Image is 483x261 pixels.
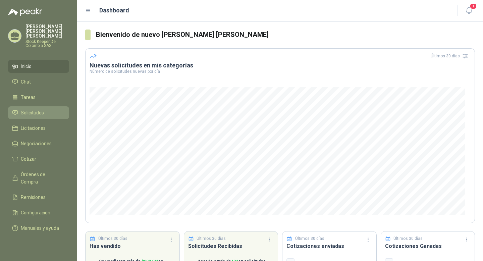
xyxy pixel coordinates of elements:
[21,224,59,232] span: Manuales y ayuda
[385,242,471,250] h3: Cotizaciones Ganadas
[8,168,69,188] a: Órdenes de Compra
[96,30,475,40] h3: Bienvenido de nuevo [PERSON_NAME] [PERSON_NAME]
[21,171,63,186] span: Órdenes de Compra
[21,94,36,101] span: Tareas
[8,122,69,135] a: Licitaciones
[463,5,475,17] button: 1
[21,140,52,147] span: Negociaciones
[8,206,69,219] a: Configuración
[21,194,46,201] span: Remisiones
[8,60,69,73] a: Inicio
[8,191,69,204] a: Remisiones
[286,242,372,250] h3: Cotizaciones enviadas
[21,109,44,116] span: Solicitudes
[98,236,127,242] p: Últimos 30 días
[21,78,31,86] span: Chat
[25,24,69,38] p: [PERSON_NAME] [PERSON_NAME] [PERSON_NAME]
[8,153,69,165] a: Cotizar
[21,209,50,216] span: Configuración
[393,236,423,242] p: Últimos 30 días
[21,124,46,132] span: Licitaciones
[197,236,226,242] p: Últimos 30 días
[90,61,471,69] h3: Nuevas solicitudes en mis categorías
[90,69,471,73] p: Número de solicitudes nuevas por día
[470,3,477,9] span: 1
[431,51,471,61] div: Últimos 30 días
[8,75,69,88] a: Chat
[8,222,69,234] a: Manuales y ayuda
[99,6,129,15] h1: Dashboard
[21,155,36,163] span: Cotizar
[8,137,69,150] a: Negociaciones
[8,8,42,16] img: Logo peakr
[8,106,69,119] a: Solicitudes
[25,40,69,48] p: Stock Keeper De Colombia SAS
[21,63,32,70] span: Inicio
[295,236,324,242] p: Últimos 30 días
[188,242,274,250] h3: Solicitudes Recibidas
[90,242,175,250] h3: Has vendido
[8,91,69,104] a: Tareas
